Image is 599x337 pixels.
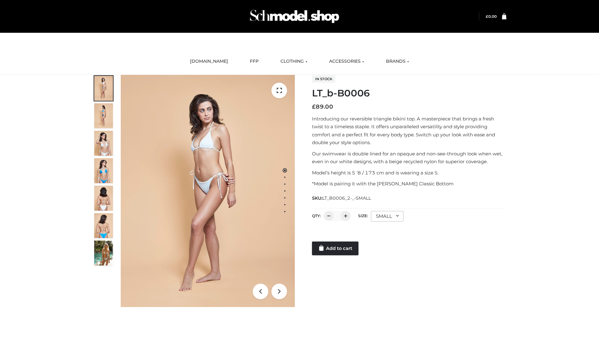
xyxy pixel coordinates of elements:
[94,158,113,183] img: ArielClassicBikiniTop_CloudNine_AzureSky_OW114ECO_4-scaled.jpg
[312,194,372,202] span: SKU:
[276,55,312,68] a: CLOTHING
[94,241,113,266] img: Arieltop_CloudNine_AzureSky2.jpg
[94,213,113,238] img: ArielClassicBikiniTop_CloudNine_AzureSky_OW114ECO_8-scaled.jpg
[381,55,414,68] a: BRANDS
[312,115,506,147] p: Introducing our reversible triangle bikini top. A masterpiece that brings a fresh twist to a time...
[322,195,371,201] span: LT_B0006_2-_-SMALL
[185,55,233,68] a: [DOMAIN_NAME]
[312,213,321,218] label: QTY:
[486,14,497,19] a: £0.00
[486,14,497,19] bdi: 0.00
[358,213,368,218] label: Size:
[312,88,506,99] h1: LT_b-B0006
[371,211,403,222] div: SMALL
[94,103,113,128] img: ArielClassicBikiniTop_CloudNine_AzureSky_OW114ECO_2-scaled.jpg
[312,103,333,110] bdi: 89.00
[312,150,506,166] p: Our swimwear is double lined for an opaque and non-see-through look when wet, even in our white d...
[94,186,113,211] img: ArielClassicBikiniTop_CloudNine_AzureSky_OW114ECO_7-scaled.jpg
[312,180,506,188] p: *Model is pairing it with the [PERSON_NAME] Classic Bottom
[312,242,358,255] a: Add to cart
[312,103,316,110] span: £
[245,55,263,68] a: FFP
[486,14,488,19] span: £
[94,131,113,156] img: ArielClassicBikiniTop_CloudNine_AzureSky_OW114ECO_3-scaled.jpg
[312,169,506,177] p: Model’s height is 5 ‘8 / 173 cm and is wearing a size S.
[94,76,113,101] img: ArielClassicBikiniTop_CloudNine_AzureSky_OW114ECO_1-scaled.jpg
[324,55,369,68] a: ACCESSORIES
[248,4,341,29] img: Schmodel Admin 964
[312,75,335,83] span: In stock
[121,75,295,307] img: ArielClassicBikiniTop_CloudNine_AzureSky_OW114ECO_1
